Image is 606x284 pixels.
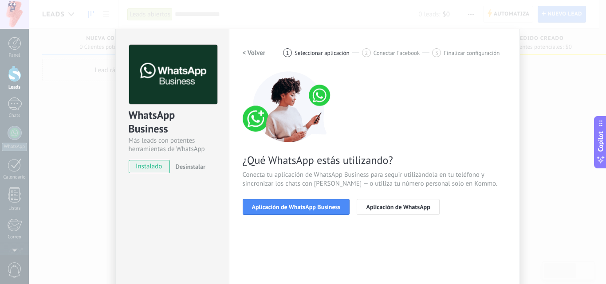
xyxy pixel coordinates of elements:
[129,160,169,173] span: instalado
[243,199,350,215] button: Aplicación de WhatsApp Business
[243,171,506,188] span: Conecta tu aplicación de WhatsApp Business para seguir utilizándola en tu teléfono y sincronizar ...
[444,50,500,56] span: Finalizar configuración
[365,49,368,57] span: 2
[357,199,439,215] button: Aplicación de WhatsApp
[129,136,216,153] div: Más leads con potentes herramientas de WhatsApp
[366,204,430,210] span: Aplicación de WhatsApp
[243,45,266,61] button: < Volver
[286,49,289,57] span: 1
[295,50,350,56] span: Seleccionar aplicación
[596,131,605,152] span: Copilot
[129,108,216,136] div: WhatsApp Business
[435,49,438,57] span: 3
[243,49,266,57] h2: < Volver
[252,204,341,210] span: Aplicación de WhatsApp Business
[243,153,506,167] span: ¿Qué WhatsApp estás utilizando?
[176,163,205,171] span: Desinstalar
[243,71,336,142] img: connect number
[172,160,205,173] button: Desinstalar
[129,45,217,105] img: logo_main.png
[374,50,420,56] span: Conectar Facebook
